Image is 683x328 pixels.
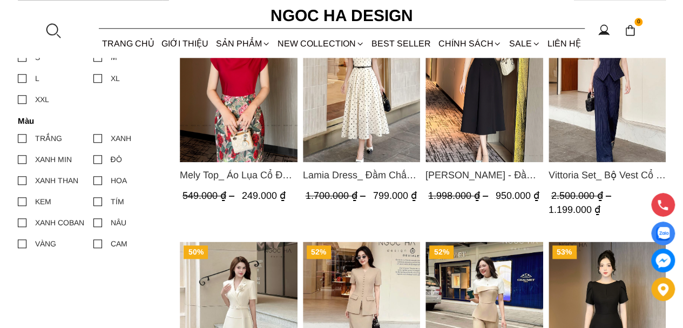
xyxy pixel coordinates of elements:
[35,196,51,207] div: KEM
[505,29,544,58] a: SALE
[35,72,39,84] div: L
[111,196,124,207] div: TÍM
[111,217,126,229] div: NÂU
[425,5,543,162] img: Irene Dress - Đầm Vest Dáng Xòe Kèm Đai D713
[302,168,420,183] a: Link to Lamia Dress_ Đầm Chấm Bi Cổ Vest Màu Kem D1003
[634,18,643,26] span: 0
[651,249,675,272] a: messenger
[496,190,539,201] span: 950.000 ₫
[548,5,666,162] a: Product image - Vittoria Set_ Bộ Vest Cổ V Quần Suông Kẻ Sọc BQ013
[548,5,666,162] img: Vittoria Set_ Bộ Vest Cổ V Quần Suông Kẻ Sọc BQ013
[373,190,416,201] span: 799.000 ₫
[111,238,127,250] div: CAM
[548,168,666,183] span: Vittoria Set_ Bộ Vest Cổ V Quần Suông Kẻ Sọc BQ013
[302,5,420,162] a: Product image - Lamia Dress_ Đầm Chấm Bi Cổ Vest Màu Kem D1003
[425,5,543,162] a: Product image - Irene Dress - Đầm Vest Dáng Xòe Kèm Đai D713
[180,168,297,183] a: Link to Mely Top_ Áo Lụa Cổ Đổ Rớt Vai A003
[18,116,162,125] h4: Màu
[180,5,297,162] img: Mely Top_ Áo Lụa Cổ Đổ Rớt Vai A003
[111,153,122,165] div: ĐỎ
[425,168,543,183] a: Link to Irene Dress - Đầm Vest Dáng Xòe Kèm Đai D713
[425,168,543,183] span: [PERSON_NAME] - Đầm Vest Dáng Xòe Kèm Đai D713
[305,190,368,201] span: 1.700.000 ₫
[111,175,127,186] div: HOA
[656,227,670,240] img: Display image
[111,132,131,144] div: XANH
[35,175,78,186] div: XANH THAN
[99,29,158,58] a: TRANG CHỦ
[368,29,435,58] a: BEST SELLER
[551,190,613,201] span: 2.500.000 ₫
[180,5,297,162] a: Product image - Mely Top_ Áo Lụa Cổ Đổ Rớt Vai A003
[158,29,212,58] a: GIỚI THIỆU
[180,168,297,183] span: Mely Top_ Áo Lụa Cổ Đổ Rớt Vai A003
[274,29,368,58] a: NEW COLLECTION
[544,29,584,58] a: LIÊN HỆ
[111,72,120,84] div: XL
[435,29,505,58] div: Chính sách
[182,190,237,201] span: 549.000 ₫
[624,24,636,36] img: img-CART-ICON-ksit0nf1
[261,3,423,29] a: Ngoc Ha Design
[35,217,84,229] div: XANH COBAN
[35,132,62,144] div: TRẮNG
[212,29,274,58] div: SẢN PHẨM
[428,190,491,201] span: 1.998.000 ₫
[35,153,72,165] div: XANH MIN
[302,168,420,183] span: Lamia Dress_ Đầm Chấm Bi Cổ Vest Màu Kem D1003
[651,222,675,245] a: Display image
[35,238,56,250] div: VÀNG
[548,168,666,183] a: Link to Vittoria Set_ Bộ Vest Cổ V Quần Suông Kẻ Sọc BQ013
[302,5,420,162] img: Lamia Dress_ Đầm Chấm Bi Cổ Vest Màu Kem D1003
[35,93,49,105] div: XXL
[242,190,286,201] span: 249.000 ₫
[548,204,600,215] span: 1.199.000 ₫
